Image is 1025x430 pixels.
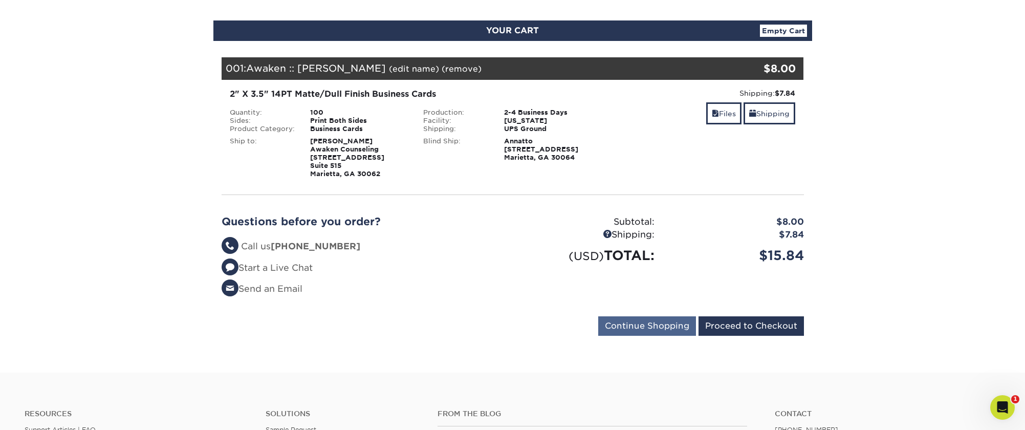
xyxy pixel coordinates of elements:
[27,27,113,35] div: Domain: [DOMAIN_NAME]
[496,117,609,125] div: [US_STATE]
[513,228,662,242] div: Shipping:
[513,246,662,265] div: TOTAL:
[25,410,250,418] h4: Resources
[496,109,609,117] div: 2-4 Business Days
[222,137,303,178] div: Ship to:
[102,59,110,68] img: tab_keywords_by_traffic_grey.svg
[416,109,496,117] div: Production:
[302,125,416,133] div: Business Cards
[230,88,602,100] div: 2" X 3.5" 14PT Matte/Dull Finish Business Cards
[16,16,25,25] img: logo_orange.svg
[222,57,707,80] div: 001:
[222,284,302,294] a: Send an Email
[416,137,496,162] div: Blind Ship:
[1011,395,1019,403] span: 1
[486,26,539,35] span: YOUR CART
[222,263,313,273] a: Start a Live Chat
[760,25,807,37] a: Empty Cart
[442,64,482,74] a: (remove)
[389,64,439,74] a: (edit name)
[712,110,719,118] span: files
[222,240,505,253] li: Call us
[662,246,812,265] div: $15.84
[113,60,172,67] div: Keywords by Traffic
[266,410,422,418] h4: Solutions
[310,137,384,178] strong: [PERSON_NAME] Awaken Counseling [STREET_ADDRESS] Suite 515 Marietta, GA 30062
[706,102,742,124] a: Files
[438,410,747,418] h4: From the Blog
[28,59,36,68] img: tab_domain_overview_orange.svg
[775,89,795,97] strong: $7.84
[513,216,662,229] div: Subtotal:
[416,125,496,133] div: Shipping:
[662,228,812,242] div: $7.84
[775,410,1000,418] a: Contact
[302,109,416,117] div: 100
[699,316,804,336] input: Proceed to Checkout
[222,216,505,228] h2: Questions before you order?
[617,88,796,98] div: Shipping:
[29,16,50,25] div: v 4.0.25
[744,102,795,124] a: Shipping
[504,137,578,161] strong: Annatto [STREET_ADDRESS] Marietta, GA 30064
[707,61,796,76] div: $8.00
[16,27,25,35] img: website_grey.svg
[302,117,416,125] div: Print Both Sides
[246,62,386,74] span: Awaken :: [PERSON_NAME]
[598,316,696,336] input: Continue Shopping
[39,60,92,67] div: Domain Overview
[416,117,496,125] div: Facility:
[222,117,303,125] div: Sides:
[749,110,756,118] span: shipping
[222,125,303,133] div: Product Category:
[662,216,812,229] div: $8.00
[222,109,303,117] div: Quantity:
[496,125,609,133] div: UPS Ground
[271,241,360,251] strong: [PHONE_NUMBER]
[990,395,1015,420] iframe: Intercom live chat
[569,249,604,263] small: (USD)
